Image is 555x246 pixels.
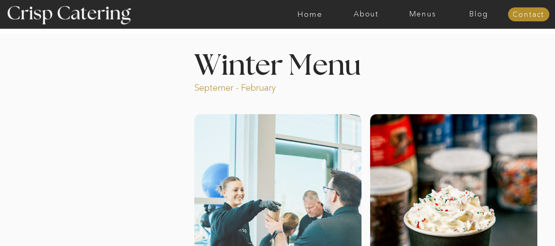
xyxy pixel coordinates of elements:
[473,205,555,246] iframe: podium webchat widget bubble
[451,10,507,18] a: Blog
[194,82,307,91] p: Septemer - February
[338,10,394,18] a: About
[508,11,549,19] a: Contact
[394,10,451,18] a: Menus
[164,52,392,76] h1: Winter Menu
[282,10,338,18] a: Home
